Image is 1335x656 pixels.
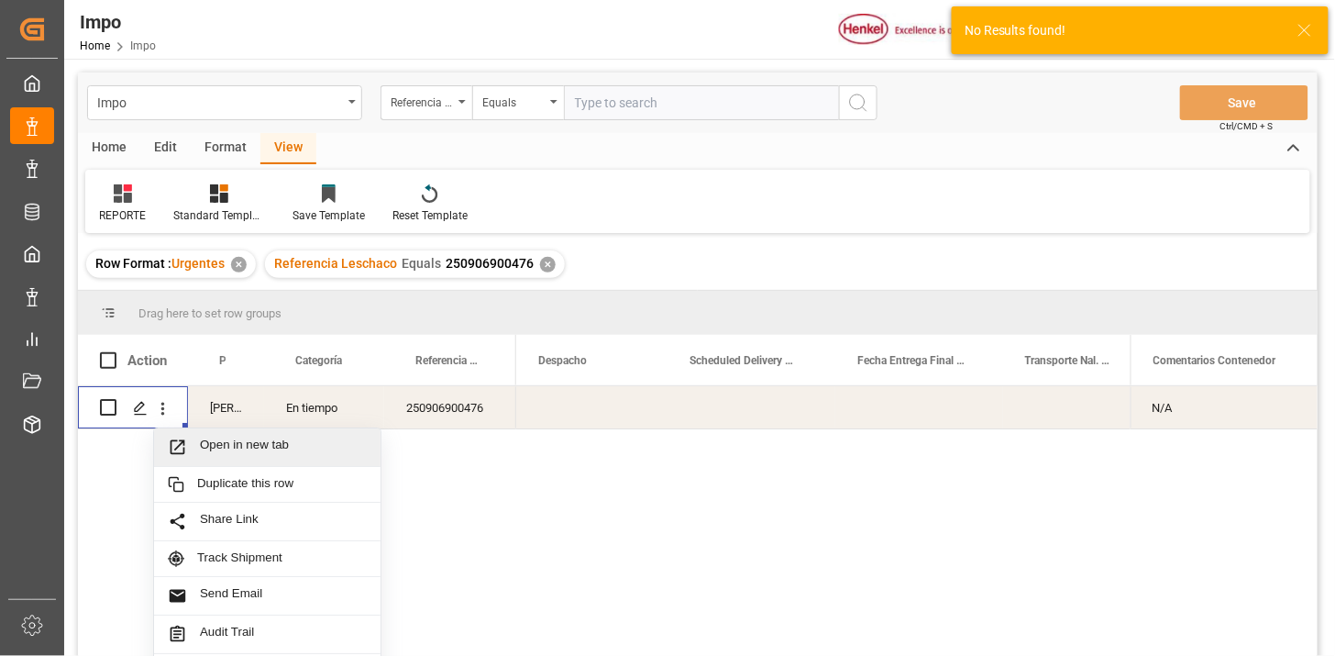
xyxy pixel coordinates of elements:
[99,207,146,224] div: REPORTE
[78,133,140,164] div: Home
[292,207,365,224] div: Save Template
[472,85,564,120] button: open menu
[392,207,468,224] div: Reset Template
[264,386,384,428] div: En tiempo
[219,354,226,367] span: Persona responsable de seguimiento
[80,8,156,36] div: Impo
[274,256,397,271] span: Referencia Leschaco
[381,85,472,120] button: open menu
[1025,354,1112,367] span: Transporte Nal. (Nombre#Caja)
[446,256,534,271] span: 250906900476
[95,256,171,271] span: Row Format :
[173,207,265,224] div: Standard Templates
[839,85,877,120] button: search button
[384,386,516,428] div: 250906900476
[188,386,264,428] div: [PERSON_NAME]
[965,21,1280,40] div: No Results found!
[87,85,362,120] button: open menu
[231,257,247,272] div: ✕
[97,90,342,113] div: Impo
[140,133,191,164] div: Edit
[1131,386,1318,429] div: Press SPACE to select this row.
[295,354,342,367] span: Categoría
[391,90,453,111] div: Referencia Leschaco
[1220,119,1274,133] span: Ctrl/CMD + S
[482,90,545,111] div: Equals
[191,133,260,164] div: Format
[564,85,839,120] input: Type to search
[402,256,441,271] span: Equals
[80,39,110,52] a: Home
[839,14,993,46] img: Henkel%20logo.jpg_1689854090.jpg
[171,256,225,271] span: Urgentes
[857,354,965,367] span: Fecha Entrega Final en [GEOGRAPHIC_DATA]
[127,352,167,369] div: Action
[138,306,281,320] span: Drag here to set row groups
[260,133,316,164] div: View
[1153,354,1276,367] span: Comentarios Contenedor
[690,354,797,367] span: Scheduled Delivery Date
[1131,386,1318,428] div: N/A
[415,354,478,367] span: Referencia Leschaco
[538,354,587,367] span: Despacho
[1180,85,1308,120] button: Save
[540,257,556,272] div: ✕
[78,386,516,429] div: Press SPACE to select this row.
